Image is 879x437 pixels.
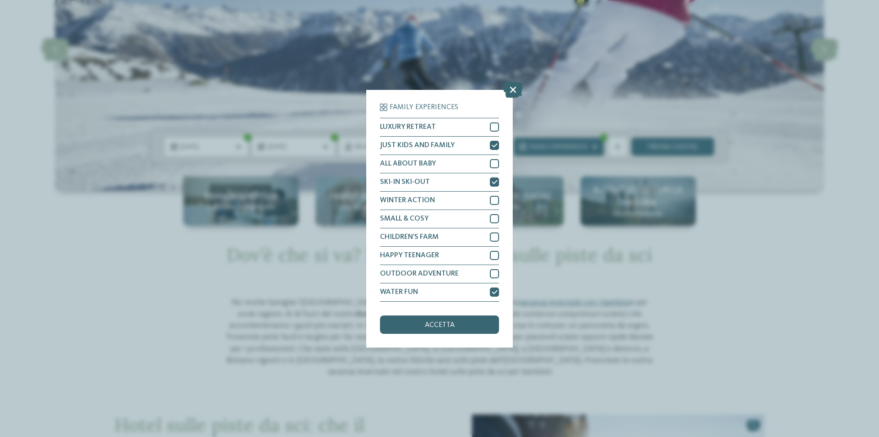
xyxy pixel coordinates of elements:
span: HAPPY TEENAGER [380,252,439,259]
span: OUTDOOR ADVENTURE [380,270,459,277]
span: SMALL & COSY [380,215,429,222]
span: WATER FUN [380,288,418,296]
span: LUXURY RETREAT [380,123,436,131]
span: Family Experiences [390,104,458,111]
span: SKI-IN SKI-OUT [380,178,430,186]
span: ALL ABOUT BABY [380,160,436,167]
span: CHILDREN’S FARM [380,233,439,241]
span: WINTER ACTION [380,197,435,204]
span: accetta [425,321,455,329]
span: JUST KIDS AND FAMILY [380,142,455,149]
